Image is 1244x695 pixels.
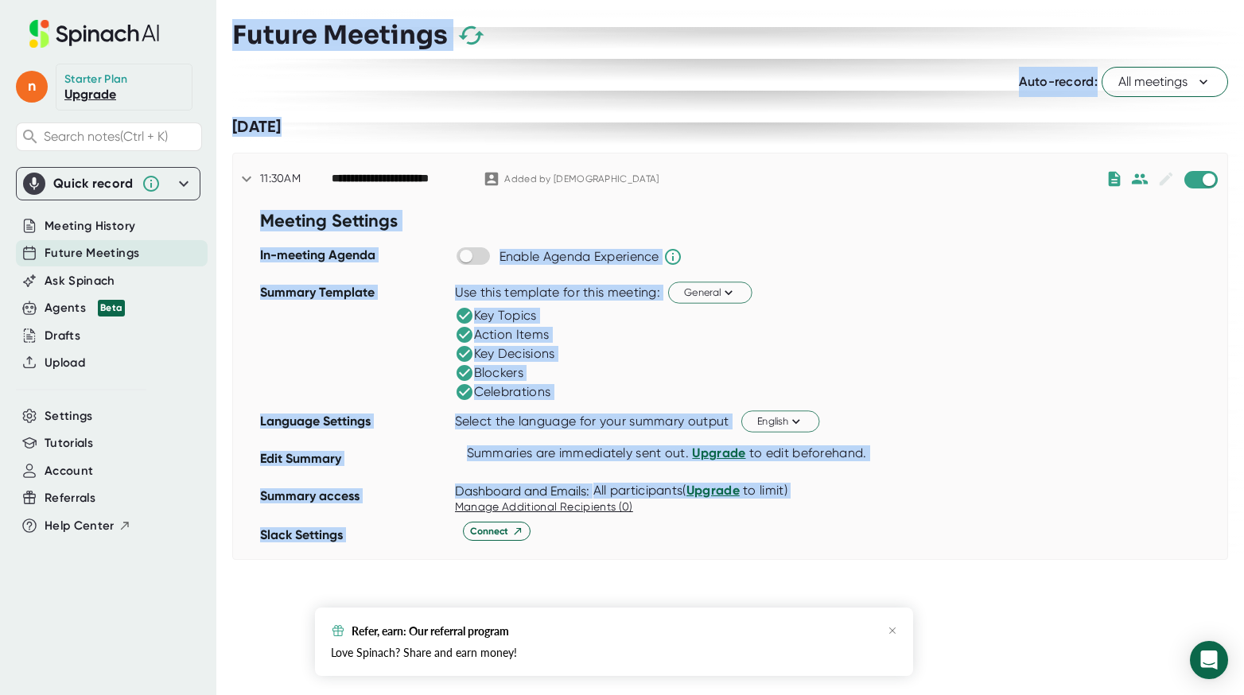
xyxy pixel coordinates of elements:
[455,499,633,515] button: Manage Additional Recipients (0)
[593,483,683,498] span: All participants
[455,344,555,363] div: Key Decisions
[45,327,80,345] button: Drafts
[668,281,752,303] button: General
[455,483,589,499] div: Dashboard and Emails:
[1190,641,1228,679] div: Open Intercom Messenger
[757,414,803,429] span: English
[504,173,659,185] div: Added by [DEMOGRAPHIC_DATA]
[686,483,740,498] a: Upgrade
[45,517,131,535] button: Help Center
[44,129,168,144] span: Search notes (Ctrl + K)
[45,517,115,535] span: Help Center
[455,500,633,513] span: Manage Additional Recipients (0)
[45,434,93,452] button: Tutorials
[455,325,550,344] div: Action Items
[455,306,537,325] div: Key Topics
[45,354,85,372] button: Upload
[45,272,115,290] button: Ask Spinach
[684,285,737,300] span: General
[455,285,661,301] div: Use this template for this meeting:
[260,242,447,279] div: In-meeting Agenda
[64,72,128,87] div: Starter Plan
[45,407,93,425] button: Settings
[45,217,135,235] button: Meeting History
[232,117,1228,137] div: [DATE]
[45,299,125,317] div: Agents
[463,522,531,541] button: Connect
[1118,72,1211,91] span: All meetings
[455,414,729,429] div: Select the language for your summary output
[1102,67,1228,97] button: All meetings
[23,168,193,200] div: Quick record
[260,483,447,522] div: Summary access
[455,363,523,382] div: Blockers
[260,172,332,186] div: 11:30AM
[98,300,125,316] div: Beta
[455,382,551,402] div: Celebrations
[64,87,116,102] a: Upgrade
[16,71,48,103] span: n
[692,445,745,460] a: Upgrade
[260,204,447,242] div: Meeting Settings
[663,247,682,266] svg: Spinach will help run the agenda and keep track of time
[232,20,448,50] h3: Future Meetings
[593,483,787,499] div: ( to limit)
[45,489,95,507] button: Referrals
[45,244,139,262] button: Future Meetings
[45,299,125,317] button: Agents Beta
[260,279,447,408] div: Summary Template
[741,410,819,432] button: English
[260,408,447,445] div: Language Settings
[260,522,447,559] div: Slack Settings
[45,462,93,480] button: Account
[53,176,134,192] div: Quick record
[467,445,879,461] div: Summaries are immediately sent out. to edit beforehand.
[260,445,447,483] div: Edit Summary
[470,524,523,538] span: Connect
[500,249,659,265] div: Enable Agenda Experience
[1019,74,1098,89] span: Auto-record:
